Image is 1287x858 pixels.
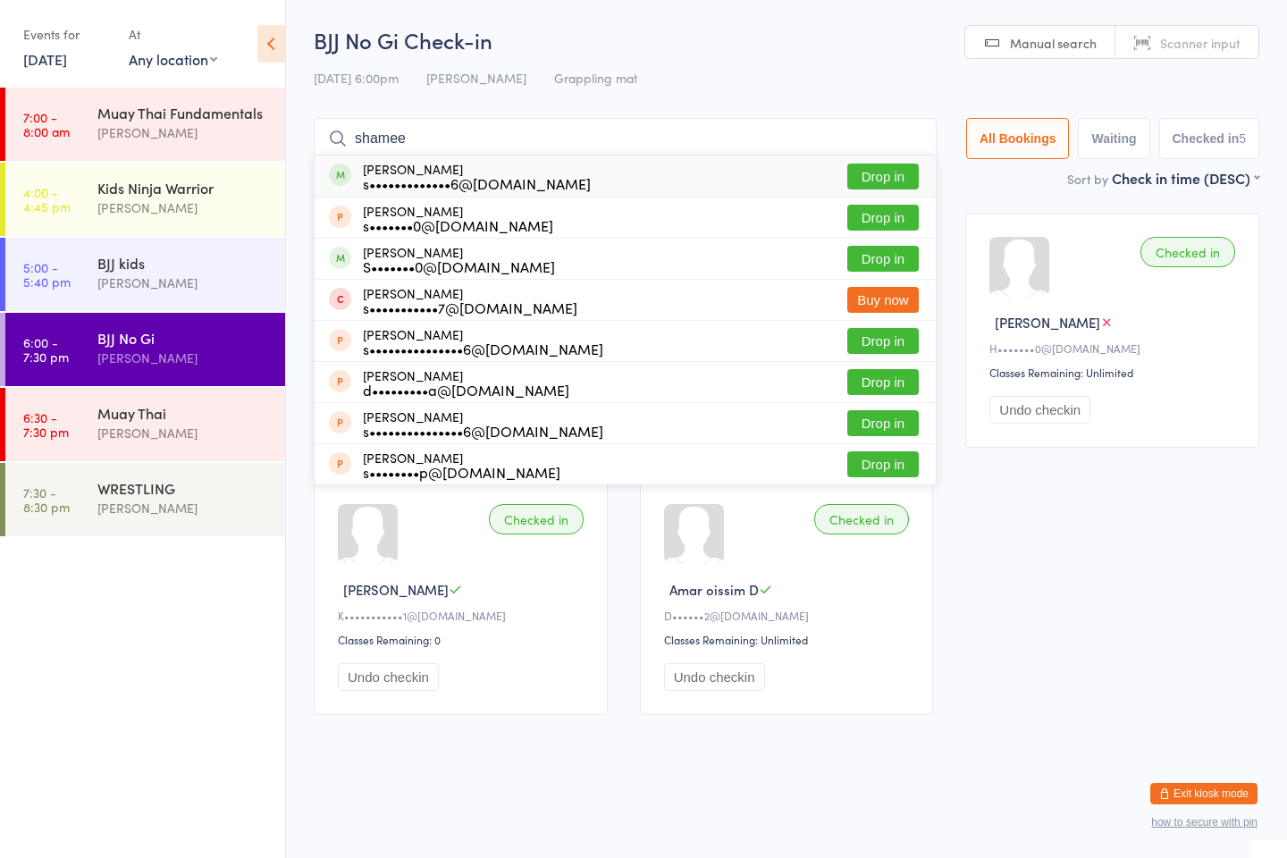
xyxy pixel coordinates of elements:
[847,328,919,354] button: Drop in
[5,163,285,236] a: 4:00 -4:45 pmKids Ninja Warrior[PERSON_NAME]
[1078,118,1149,159] button: Waiting
[363,424,603,438] div: s•••••••••••••••6@[DOMAIN_NAME]
[1160,34,1241,52] span: Scanner input
[97,328,270,348] div: BJJ No Gi
[664,608,915,623] div: D••••••2@[DOMAIN_NAME]
[489,504,584,534] div: Checked in
[23,20,111,49] div: Events for
[97,122,270,143] div: [PERSON_NAME]
[847,164,919,189] button: Drop in
[5,388,285,461] a: 6:30 -7:30 pmMuay Thai[PERSON_NAME]
[989,365,1241,380] div: Classes Remaining: Unlimited
[966,118,1070,159] button: All Bookings
[97,103,270,122] div: Muay Thai Fundamentals
[1151,816,1258,829] button: how to secure with pin
[814,504,909,534] div: Checked in
[338,663,439,691] button: Undo checkin
[23,110,70,139] time: 7:00 - 8:00 am
[363,218,553,232] div: s•••••••0@[DOMAIN_NAME]
[314,69,399,87] span: [DATE] 6:00pm
[343,580,449,599] span: [PERSON_NAME]
[5,238,285,311] a: 5:00 -5:40 pmBJJ kids[PERSON_NAME]
[363,286,577,315] div: [PERSON_NAME]
[847,246,919,272] button: Drop in
[363,300,577,315] div: s•••••••••••7@[DOMAIN_NAME]
[129,49,217,69] div: Any location
[97,478,270,498] div: WRESTLING
[23,410,69,439] time: 6:30 - 7:30 pm
[363,245,555,273] div: [PERSON_NAME]
[97,348,270,368] div: [PERSON_NAME]
[554,69,637,87] span: Grappling mat
[363,450,560,479] div: [PERSON_NAME]
[97,403,270,423] div: Muay Thai
[363,409,603,438] div: [PERSON_NAME]
[989,341,1241,356] div: H•••••••0@[DOMAIN_NAME]
[1067,170,1108,188] label: Sort by
[1150,783,1258,804] button: Exit kiosk mode
[23,485,70,514] time: 7:30 - 8:30 pm
[847,369,919,395] button: Drop in
[669,580,759,599] span: Amar oissim D
[363,341,603,356] div: s•••••••••••••••6@[DOMAIN_NAME]
[338,608,589,623] div: K•••••••••••1@[DOMAIN_NAME]
[995,313,1100,332] span: [PERSON_NAME]
[363,327,603,356] div: [PERSON_NAME]
[97,253,270,273] div: BJJ kids
[23,335,69,364] time: 6:00 - 7:30 pm
[97,423,270,443] div: [PERSON_NAME]
[363,383,569,397] div: d•••••••••a@[DOMAIN_NAME]
[1010,34,1097,52] span: Manual search
[363,204,553,232] div: [PERSON_NAME]
[363,176,591,190] div: s•••••••••••••6@[DOMAIN_NAME]
[338,632,589,647] div: Classes Remaining: 0
[847,410,919,436] button: Drop in
[97,178,270,198] div: Kids Ninja Warrior
[97,273,270,293] div: [PERSON_NAME]
[314,25,1259,55] h2: BJJ No Gi Check-in
[664,663,765,691] button: Undo checkin
[314,118,937,159] input: Search
[1140,237,1235,267] div: Checked in
[1239,131,1246,146] div: 5
[5,313,285,386] a: 6:00 -7:30 pmBJJ No Gi[PERSON_NAME]
[847,451,919,477] button: Drop in
[5,463,285,536] a: 7:30 -8:30 pmWRESTLING[PERSON_NAME]
[1112,168,1259,188] div: Check in time (DESC)
[847,205,919,231] button: Drop in
[363,465,560,479] div: s••••••••p@[DOMAIN_NAME]
[363,368,569,397] div: [PERSON_NAME]
[664,632,915,647] div: Classes Remaining: Unlimited
[5,88,285,161] a: 7:00 -8:00 amMuay Thai Fundamentals[PERSON_NAME]
[363,162,591,190] div: [PERSON_NAME]
[363,259,555,273] div: S•••••••0@[DOMAIN_NAME]
[97,198,270,218] div: [PERSON_NAME]
[23,260,71,289] time: 5:00 - 5:40 pm
[989,396,1090,424] button: Undo checkin
[23,49,67,69] a: [DATE]
[426,69,526,87] span: [PERSON_NAME]
[129,20,217,49] div: At
[1159,118,1260,159] button: Checked in5
[847,287,919,313] button: Buy now
[97,498,270,518] div: [PERSON_NAME]
[23,185,71,214] time: 4:00 - 4:45 pm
